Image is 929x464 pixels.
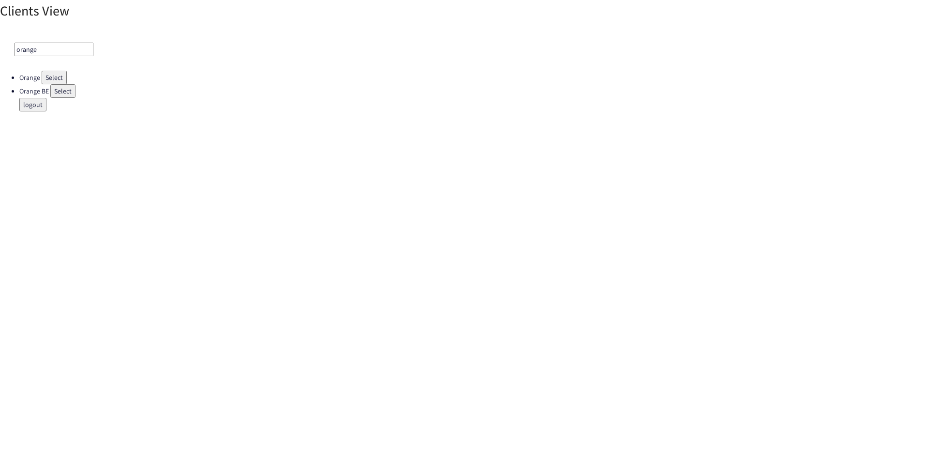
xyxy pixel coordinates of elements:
div: Widget de chat [881,418,929,464]
iframe: Chat Widget [881,418,929,464]
button: Select [42,71,67,84]
button: Select [50,84,75,98]
li: Orange [19,71,929,84]
li: Orange BE [19,84,929,98]
button: logout [19,98,46,111]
